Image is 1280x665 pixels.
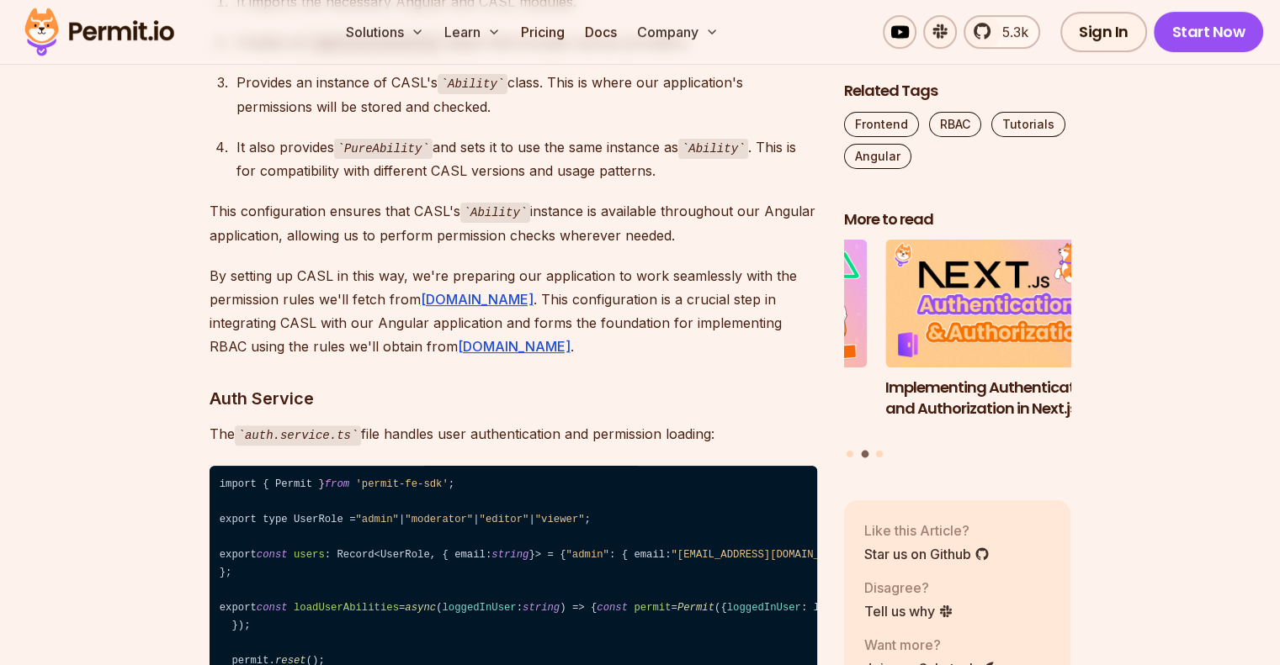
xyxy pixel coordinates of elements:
[210,422,817,446] p: The file handles user authentication and permission loading:
[421,291,534,308] a: [DOMAIN_NAME]
[356,478,449,490] span: 'permit-fe-sdk'
[578,15,624,49] a: Docs
[864,520,990,541] p: Like this Article?
[864,578,953,598] p: Disagree?
[876,451,883,457] button: Go to slide 3
[991,112,1065,137] a: Tutorials
[535,514,585,525] span: "viewer"
[992,22,1028,42] span: 5.3k
[438,15,507,49] button: Learn
[671,549,857,561] span: "[EMAIL_ADDRESS][DOMAIN_NAME]"
[885,240,1113,368] img: Implementing Authentication and Authorization in Next.js
[844,144,911,169] a: Angular
[514,15,571,49] a: Pricing
[847,451,853,457] button: Go to slide 1
[438,74,508,94] code: Ability
[844,81,1071,102] h2: Related Tags
[861,451,868,458] button: Go to slide 2
[885,377,1113,420] h3: Implementing Authentication and Authorization in Next.js
[640,240,868,441] li: 1 of 3
[864,544,990,564] a: Star us on Github
[325,478,349,490] span: from
[885,240,1113,441] li: 2 of 3
[405,514,473,525] span: "moderator"
[566,549,608,561] span: "admin"
[294,549,325,561] span: users
[480,514,529,525] span: "editor"
[236,135,817,183] div: It also provides and sets it to use the same instance as . This is for compatibility with differe...
[294,602,399,614] span: loadUserAbilities
[929,112,981,137] a: RBAC
[964,15,1040,49] a: 5.3k
[210,199,817,247] p: This configuration ensures that CASL's instance is available throughout our Angular application, ...
[257,602,288,614] span: const
[460,203,531,223] code: Ability
[640,377,868,420] h3: Implementing Multi-Tenant RBAC in Nuxt.js
[442,602,516,614] span: loggedInUser
[339,15,431,49] button: Solutions
[864,635,996,655] p: Want more?
[634,602,671,614] span: permit
[844,112,919,137] a: Frontend
[885,240,1113,441] a: Implementing Authentication and Authorization in Next.jsImplementing Authentication and Authoriza...
[210,264,817,358] p: By setting up CASL in this way, we're preparing our application to work seamlessly with the permi...
[844,240,1071,461] div: Posts
[630,15,725,49] button: Company
[677,602,714,614] span: Permit
[864,601,953,621] a: Tell us why
[257,549,288,561] span: const
[727,602,801,614] span: loggedInUser
[405,602,436,614] span: async
[17,3,182,61] img: Permit logo
[844,209,1071,230] h2: More to read
[210,385,817,412] h3: Auth Service
[678,139,749,159] code: Ability
[235,425,362,446] code: auth.service.ts
[458,338,571,355] a: [DOMAIN_NAME]
[597,602,628,614] span: const
[355,514,398,525] span: "admin"
[1060,12,1147,52] a: Sign In
[491,549,528,561] span: string
[236,71,817,119] div: Provides an instance of CASL's class. This is where our application's permissions will be stored ...
[1154,12,1264,52] a: Start Now
[523,602,560,614] span: string
[334,139,433,159] code: PureAbility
